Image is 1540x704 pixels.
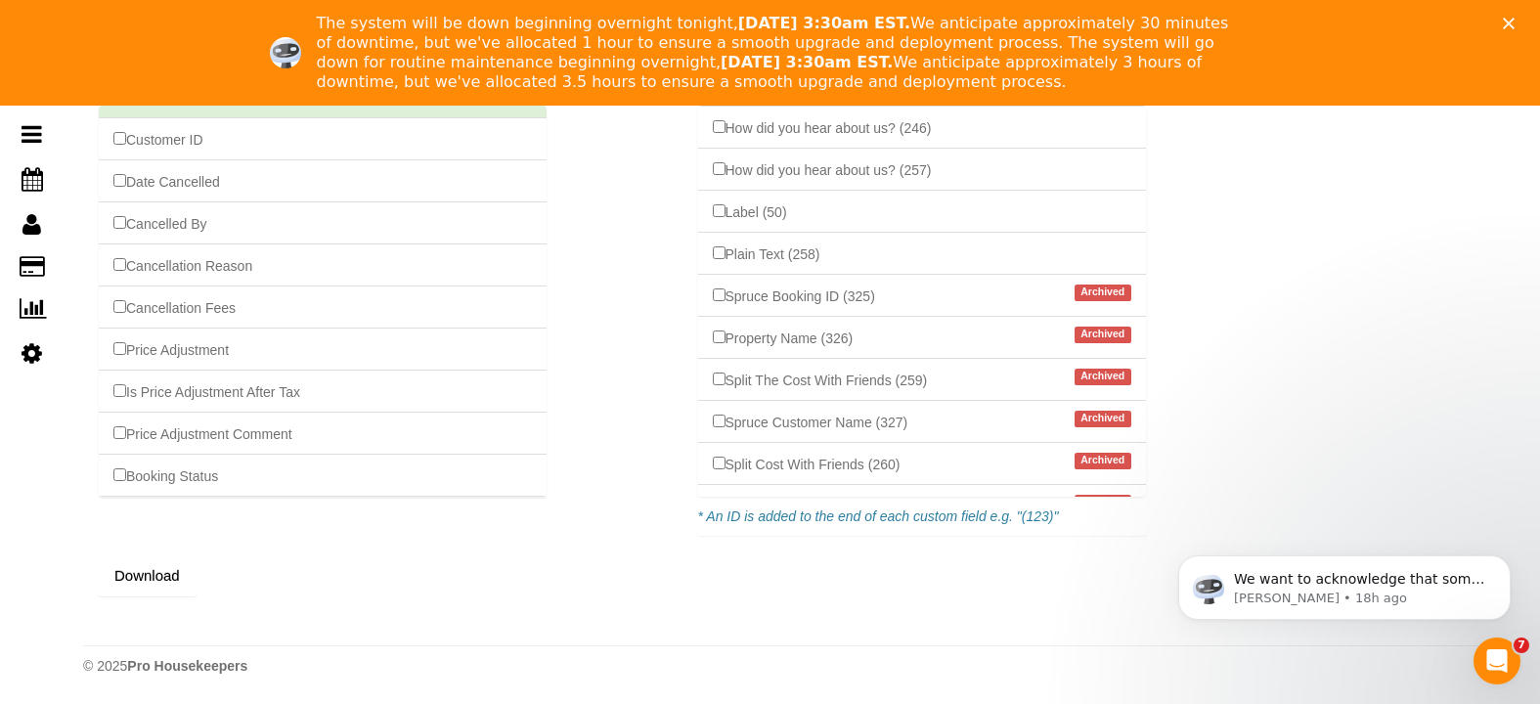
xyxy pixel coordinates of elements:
[698,274,1146,317] li: Spruce Booking ID (325)
[1075,453,1131,469] span: Archived
[85,75,337,93] p: Message from Ellie, sent 18h ago
[1474,638,1520,684] iframe: Intercom live chat
[270,37,301,68] img: Profile image for Ellie
[1075,411,1131,427] span: Archived
[698,316,1146,359] li: Property Name (326)
[721,53,893,71] b: [DATE] 3:30am EST.
[698,148,1146,191] li: How did you hear about us? (257)
[98,555,197,596] button: Download
[698,442,1146,485] li: Split Cost With Friends (260)
[83,656,1520,676] div: © 2025
[1503,18,1522,29] div: Close
[85,57,336,325] span: We want to acknowledge that some users may be experiencing lag or slower performance in our softw...
[99,159,547,202] li: Date Cancelled
[698,232,1146,275] li: Plain Text (258)
[99,117,547,160] li: Customer ID
[698,358,1146,401] li: Split The Cost With Friends (259)
[698,106,1146,149] li: How did you hear about us? (246)
[698,400,1146,443] li: Spruce Customer Name (327)
[99,370,547,413] li: Is Price Adjustment After Tax
[738,14,910,32] b: [DATE] 3:30am EST.
[1149,514,1540,651] iframe: Intercom notifications message
[127,658,247,674] strong: Pro Housekeepers
[1075,369,1131,385] span: Archived
[698,484,1146,527] li: Spruce Job Frequency (328)
[99,454,547,497] li: Booking Status
[1075,495,1131,511] span: Archived
[99,286,547,329] li: Cancellation Fees
[317,14,1240,92] div: The system will be down beginning overnight tonight, We anticipate approximately 30 minutes of do...
[99,412,547,455] li: Price Adjustment Comment
[1075,285,1131,301] span: Archived
[1075,327,1131,343] span: Archived
[99,201,547,244] li: Cancelled By
[698,190,1146,233] li: Label (50)
[99,328,547,371] li: Price Adjustment
[99,243,547,286] li: Cancellation Reason
[1514,638,1529,653] span: 7
[698,508,1059,524] em: * An ID is added to the end of each custom field e.g. "(123)"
